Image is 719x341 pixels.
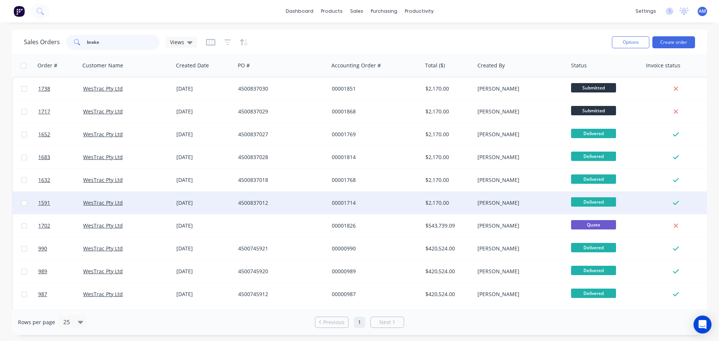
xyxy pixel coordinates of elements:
[425,62,445,69] div: Total ($)
[425,85,470,92] div: $2,170.00
[332,199,415,207] div: 00001714
[312,317,407,328] ul: Pagination
[317,6,346,17] div: products
[571,129,616,138] span: Delivered
[571,197,616,207] span: Delivered
[176,268,232,275] div: [DATE]
[83,268,123,275] a: WesTrac Pty Ltd
[38,290,47,298] span: 987
[83,108,123,115] a: WesTrac Pty Ltd
[83,245,123,252] a: WesTrac Pty Ltd
[332,131,415,138] div: 00001769
[315,319,348,326] a: Previous page
[238,245,321,252] div: 4500745921
[694,316,712,334] div: Open Intercom Messenger
[477,199,561,207] div: [PERSON_NAME]
[38,176,50,184] span: 1632
[571,152,616,161] span: Delivered
[238,131,321,138] div: 4500837027
[571,220,616,229] span: Quote
[38,123,83,146] a: 1652
[477,268,561,275] div: [PERSON_NAME]
[38,222,50,229] span: 1702
[13,6,25,17] img: Factory
[37,62,57,69] div: Order #
[699,8,706,15] span: AM
[38,268,47,275] span: 989
[425,290,470,298] div: $420,524.00
[477,85,561,92] div: [PERSON_NAME]
[83,153,123,161] a: WesTrac Pty Ltd
[238,199,321,207] div: 4500837012
[176,85,232,92] div: [DATE]
[332,290,415,298] div: 00000987
[477,290,561,298] div: [PERSON_NAME]
[176,153,232,161] div: [DATE]
[82,62,123,69] div: Customer Name
[354,317,365,328] a: Page 1 is your current page
[238,108,321,115] div: 4500837029
[38,169,83,191] a: 1632
[238,62,250,69] div: PO #
[477,153,561,161] div: [PERSON_NAME]
[332,245,415,252] div: 00000990
[238,85,321,92] div: 4500837030
[38,100,83,123] a: 1717
[38,77,83,100] a: 1738
[425,131,470,138] div: $2,170.00
[632,6,660,17] div: settings
[176,222,232,229] div: [DATE]
[477,108,561,115] div: [PERSON_NAME]
[379,319,391,326] span: Next
[83,199,123,206] a: WesTrac Pty Ltd
[18,319,55,326] span: Rows per page
[477,176,561,184] div: [PERSON_NAME]
[425,245,470,252] div: $420,524.00
[38,245,47,252] span: 990
[652,36,695,48] button: Create order
[425,153,470,161] div: $2,170.00
[38,192,83,214] a: 1591
[38,306,83,328] a: 988
[332,153,415,161] div: 00001814
[425,222,470,229] div: $543,739.09
[87,35,160,50] input: Search...
[176,245,232,252] div: [DATE]
[477,245,561,252] div: [PERSON_NAME]
[38,214,83,237] a: 1702
[332,108,415,115] div: 00001868
[571,62,587,69] div: Status
[425,176,470,184] div: $2,170.00
[401,6,437,17] div: productivity
[83,131,123,138] a: WesTrac Pty Ltd
[571,174,616,184] span: Delivered
[571,243,616,252] span: Delivered
[477,62,505,69] div: Created By
[238,290,321,298] div: 4500745912
[425,268,470,275] div: $420,524.00
[332,268,415,275] div: 00000989
[571,83,616,92] span: Submitted
[83,176,123,183] a: WesTrac Pty Ltd
[571,289,616,298] span: Delivered
[38,199,50,207] span: 1591
[332,85,415,92] div: 00001851
[571,266,616,275] span: Delivered
[83,290,123,298] a: WesTrac Pty Ltd
[170,38,184,46] span: Views
[238,153,321,161] div: 4500837028
[176,290,232,298] div: [DATE]
[323,319,345,326] span: Previous
[332,176,415,184] div: 00001768
[425,108,470,115] div: $2,170.00
[83,85,123,92] a: WesTrac Pty Ltd
[176,199,232,207] div: [DATE]
[367,6,401,17] div: purchasing
[612,36,649,48] button: Options
[38,237,83,260] a: 990
[38,131,50,138] span: 1652
[238,268,321,275] div: 4500745920
[332,222,415,229] div: 00001826
[176,176,232,184] div: [DATE]
[477,131,561,138] div: [PERSON_NAME]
